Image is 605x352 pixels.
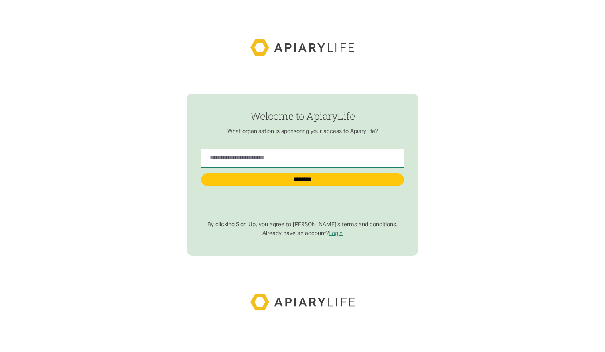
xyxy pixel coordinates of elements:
[201,111,404,122] h1: Welcome to ApiaryLife
[187,94,418,256] form: find-employer
[201,221,404,228] p: By clicking Sign Up, you agree to [PERSON_NAME]’s terms and conditions.
[329,230,343,237] a: Login
[201,230,404,237] p: Already have an account?
[201,128,404,135] p: What organisation is sponsoring your access to ApiaryLife?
